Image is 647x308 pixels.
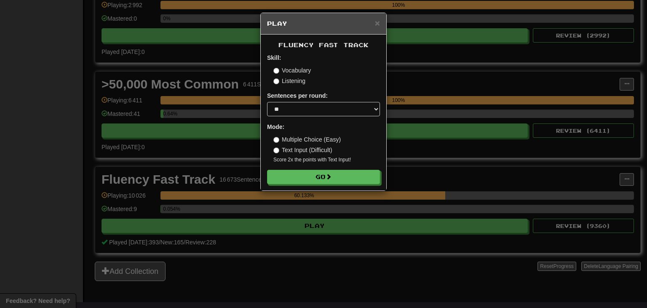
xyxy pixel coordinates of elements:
span: Fluency Fast Track [278,41,369,48]
small: Score 2x the points with Text Input ! [273,156,380,163]
label: Text Input (Difficult) [273,146,332,154]
label: Vocabulary [273,66,311,75]
span: × [375,18,380,28]
strong: Skill: [267,54,281,61]
input: Listening [273,78,279,84]
button: Go [267,170,380,184]
button: Close [375,19,380,27]
h5: Play [267,19,380,28]
label: Sentences per round: [267,91,328,100]
input: Multiple Choice (Easy) [273,137,279,143]
strong: Mode: [267,123,284,130]
label: Multiple Choice (Easy) [273,135,341,144]
input: Vocabulary [273,68,279,74]
input: Text Input (Difficult) [273,147,279,153]
label: Listening [273,77,305,85]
